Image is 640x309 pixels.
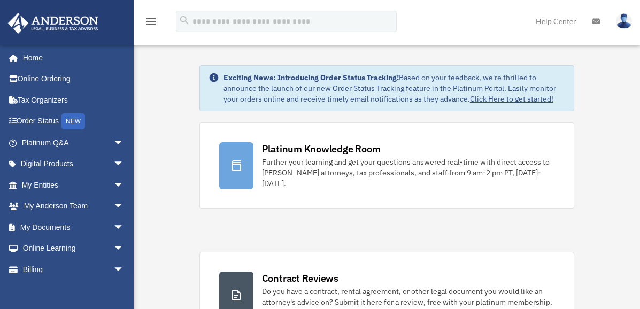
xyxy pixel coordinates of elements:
div: NEW [61,113,85,129]
div: Based on your feedback, we're thrilled to announce the launch of our new Order Status Tracking fe... [223,72,566,104]
a: Platinum Q&Aarrow_drop_down [7,132,140,153]
i: menu [144,15,157,28]
a: Online Learningarrow_drop_down [7,238,140,259]
a: Home [7,47,135,68]
span: arrow_drop_down [113,174,135,196]
a: My Entitiesarrow_drop_down [7,174,140,196]
span: arrow_drop_down [113,259,135,281]
a: My Documentsarrow_drop_down [7,217,140,238]
span: arrow_drop_down [113,153,135,175]
a: Platinum Knowledge Room Further your learning and get your questions answered real-time with dire... [199,122,575,209]
div: Platinum Knowledge Room [262,142,381,156]
a: Order StatusNEW [7,111,140,133]
img: Anderson Advisors Platinum Portal [5,13,102,34]
a: Click Here to get started! [470,94,553,104]
img: User Pic [616,13,632,29]
a: Billingarrow_drop_down [7,259,140,280]
div: Contract Reviews [262,272,338,285]
div: Further your learning and get your questions answered real-time with direct access to [PERSON_NAM... [262,157,555,189]
strong: Exciting News: Introducing Order Status Tracking! [223,73,399,82]
a: menu [144,19,157,28]
i: search [179,14,190,26]
a: Online Ordering [7,68,140,90]
a: Digital Productsarrow_drop_down [7,153,140,175]
div: Do you have a contract, rental agreement, or other legal document you would like an attorney's ad... [262,286,555,307]
a: My Anderson Teamarrow_drop_down [7,196,140,217]
a: Tax Organizers [7,89,140,111]
span: arrow_drop_down [113,217,135,238]
span: arrow_drop_down [113,132,135,154]
span: arrow_drop_down [113,196,135,218]
span: arrow_drop_down [113,238,135,260]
